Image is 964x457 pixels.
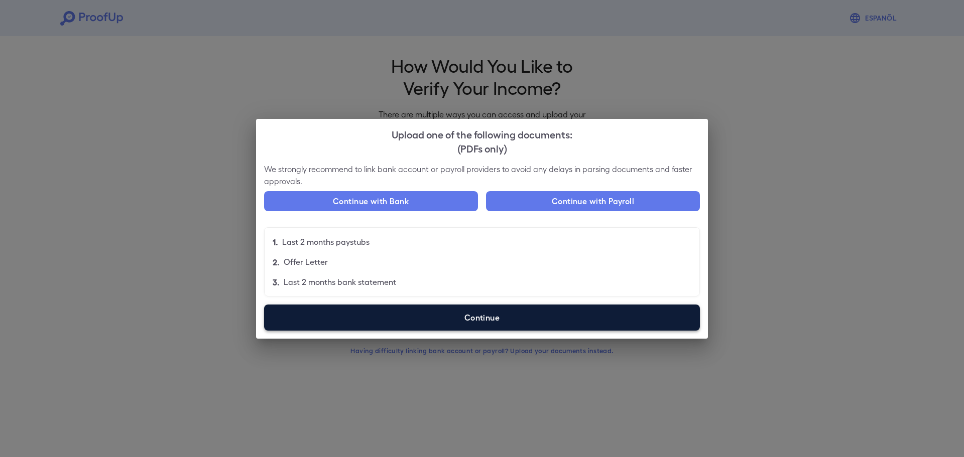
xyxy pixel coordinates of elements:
p: Last 2 months bank statement [284,276,396,288]
button: Continue with Payroll [486,191,700,211]
p: Offer Letter [284,256,328,268]
h2: Upload one of the following documents: [256,119,708,163]
button: Continue with Bank [264,191,478,211]
p: 3. [273,276,280,288]
p: Last 2 months paystubs [282,236,370,248]
label: Continue [264,304,700,331]
p: 2. [273,256,280,268]
p: We strongly recommend to link bank account or payroll providers to avoid any delays in parsing do... [264,163,700,187]
div: (PDFs only) [264,141,700,155]
p: 1. [273,236,278,248]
